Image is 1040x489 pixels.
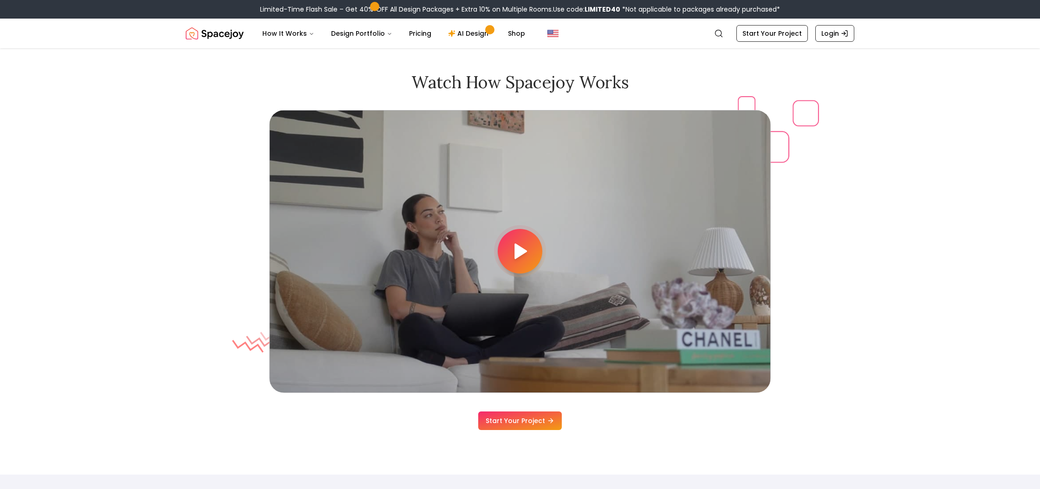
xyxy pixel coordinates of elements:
[547,28,559,39] img: United States
[478,411,562,430] a: Start Your Project
[269,110,771,393] img: Video thumbnail
[402,24,439,43] a: Pricing
[255,24,533,43] nav: Main
[186,73,854,91] h2: Watch how Spacejoy works
[585,5,620,14] b: LIMITED40
[186,19,854,48] nav: Global
[441,24,499,43] a: AI Design
[500,24,533,43] a: Shop
[815,25,854,42] a: Login
[553,5,620,14] span: Use code:
[186,24,244,43] img: Spacejoy Logo
[324,24,400,43] button: Design Portfolio
[255,24,322,43] button: How It Works
[186,24,244,43] a: Spacejoy
[620,5,780,14] span: *Not applicable to packages already purchased*
[736,25,808,42] a: Start Your Project
[260,5,780,14] div: Limited-Time Flash Sale – Get 40% OFF All Design Packages + Extra 10% on Multiple Rooms.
